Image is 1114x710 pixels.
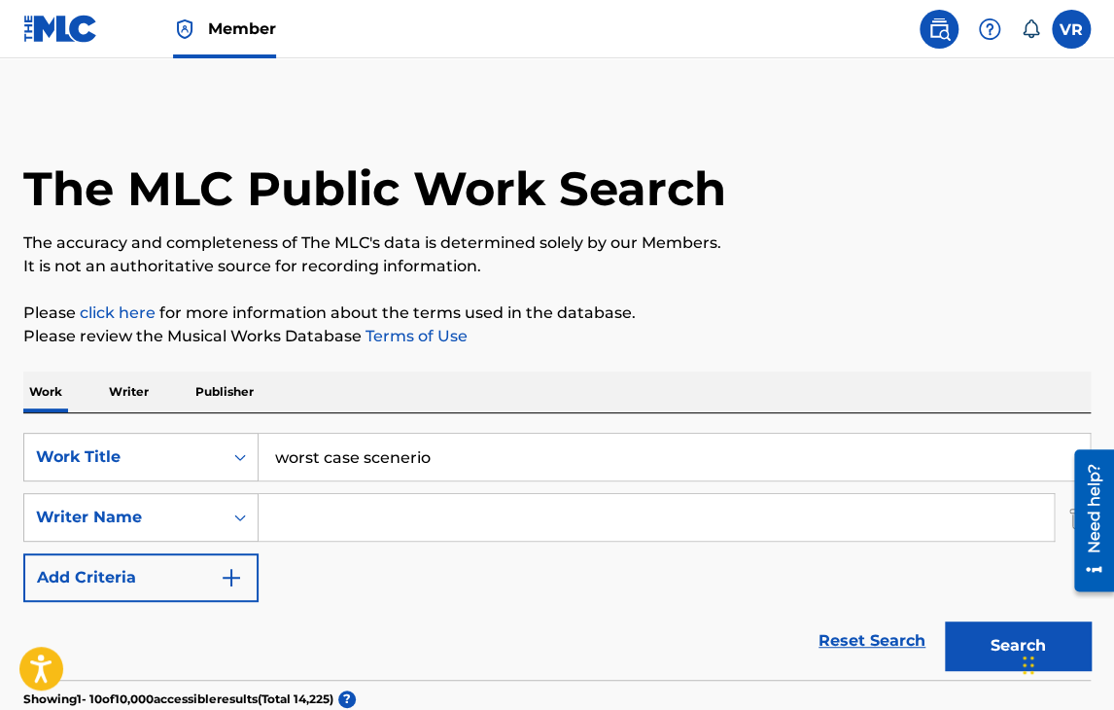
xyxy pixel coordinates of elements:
p: Please for more information about the terms used in the database. [23,302,1091,325]
img: MLC Logo [23,15,98,43]
h1: The MLC Public Work Search [23,160,726,218]
p: Work [23,372,68,412]
p: Writer [103,372,155,412]
p: The accuracy and completeness of The MLC's data is determined solely by our Members. [23,231,1091,255]
iframe: Chat Widget [1017,617,1114,710]
p: Showing 1 - 10 of 10,000 accessible results (Total 14,225 ) [23,691,333,708]
span: Member [208,18,276,40]
div: User Menu [1052,10,1091,49]
a: Reset Search [809,620,935,662]
div: Drag [1023,636,1034,694]
a: Public Search [920,10,958,49]
iframe: Resource Center [1060,443,1114,599]
div: Help [970,10,1009,49]
img: search [927,18,951,41]
p: Publisher [190,372,260,412]
button: Search [945,621,1091,670]
p: Please review the Musical Works Database [23,325,1091,348]
span: ? [338,691,356,708]
img: Top Rightsholder [173,18,196,41]
div: Work Title [36,445,211,469]
button: Add Criteria [23,553,259,602]
a: Terms of Use [362,327,468,345]
img: 9d2ae6d4665cec9f34b9.svg [220,566,243,589]
div: Notifications [1021,19,1040,39]
img: help [978,18,1001,41]
div: Writer Name [36,506,211,529]
p: It is not an authoritative source for recording information. [23,255,1091,278]
form: Search Form [23,433,1091,680]
a: click here [80,303,156,322]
